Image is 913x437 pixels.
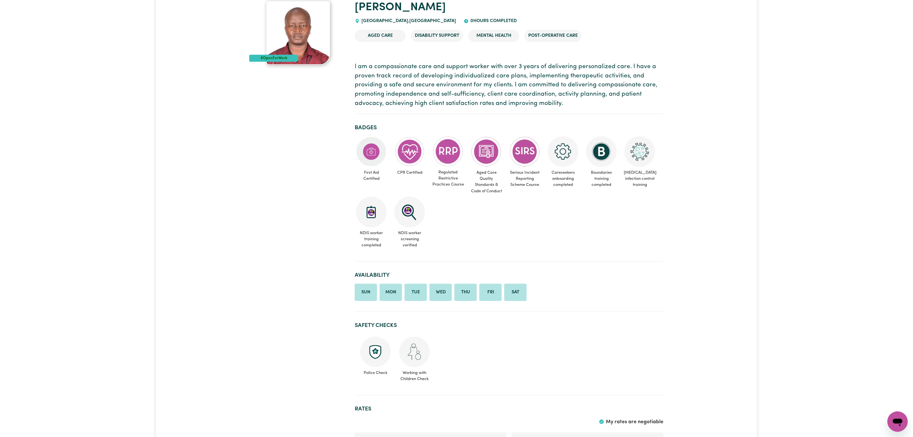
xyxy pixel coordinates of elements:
img: Police check [360,337,391,367]
span: Careseekers onboarding completed [546,167,580,191]
span: My rates are negotiable [606,419,663,425]
li: Available on Saturday [504,284,527,301]
iframe: Button to launch messaging window, conversation in progress [887,411,908,432]
span: 0 hours completed [469,19,517,23]
span: Serious Incident Reporting Scheme Course [508,167,541,191]
img: CS Academy: COVID-19 Infection Control Training course completed [624,136,655,167]
a: [PERSON_NAME] [355,2,446,13]
span: Boundaries training completed [585,167,618,191]
h2: Availability [355,272,663,279]
li: Available on Monday [380,284,402,301]
span: [MEDICAL_DATA] infection control training [623,167,656,191]
span: First Aid Certified [355,167,388,184]
img: Care and support worker has completed First Aid Certification [356,136,387,167]
a: Mcdonald's profile picture'#OpenForWork [249,1,347,65]
img: CS Academy: Serious Incident Reporting Scheme course completed [509,136,540,167]
span: NDIS worker screening verified [393,227,426,251]
li: Available on Wednesday [429,284,452,301]
img: Working with children check [399,337,430,367]
span: [GEOGRAPHIC_DATA] , [GEOGRAPHIC_DATA] [360,19,456,23]
li: Available on Friday [479,284,502,301]
li: Post-operative care [524,30,582,42]
img: CS Academy: Aged Care Quality Standards & Code of Conduct course completed [471,136,502,167]
h2: Safety Checks [355,322,663,329]
li: Available on Sunday [355,284,377,301]
li: Disability Support [411,30,463,42]
img: CS Academy: Careseekers Onboarding course completed [548,136,578,167]
h2: Rates [355,406,663,412]
img: NDIS Worker Screening Verified [394,197,425,227]
li: Available on Tuesday [405,284,427,301]
span: NDIS worker training completed [355,227,388,251]
span: Working with Children Check [399,367,430,382]
img: CS Academy: Regulated Restrictive Practices course completed [433,136,463,167]
h2: Badges [355,124,663,131]
li: Available on Thursday [454,284,477,301]
img: CS Academy: Boundaries in care and support work course completed [586,136,617,167]
img: Care and support worker has completed CPR Certification [394,136,425,167]
p: I am a compassionate care and support worker with over 3 years of delivering personalized care. I... [355,62,663,108]
div: #OpenForWork [249,55,298,62]
li: Mental Health [468,30,519,42]
span: Regulated Restrictive Practices Course [431,167,465,190]
img: CS Academy: Introduction to NDIS Worker Training course completed [356,197,387,227]
span: CPR Certified [393,167,426,178]
span: Police Check [360,367,391,376]
span: Aged Care Quality Standards & Code of Conduct [470,167,503,197]
img: Mcdonald [266,1,330,65]
li: Aged Care [355,30,406,42]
